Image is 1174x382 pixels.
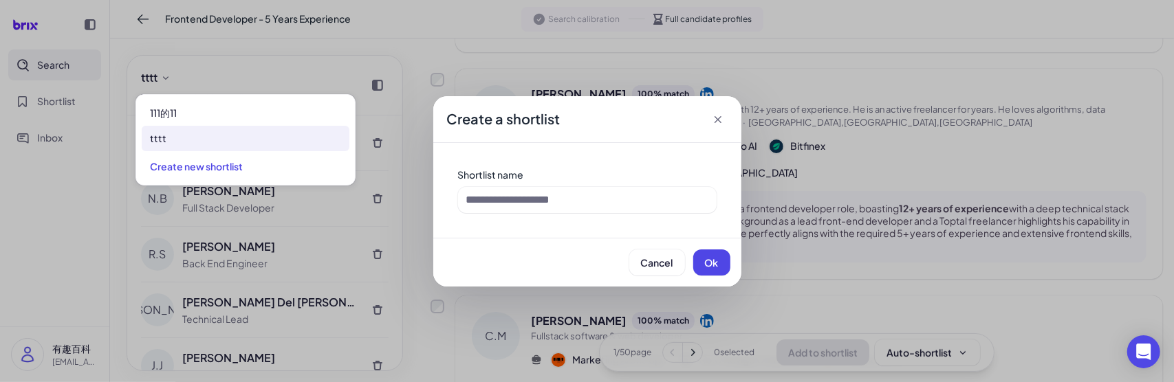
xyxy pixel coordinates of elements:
span: Cancel [641,256,673,269]
button: Cancel [629,249,685,276]
span: Create a shortlist [447,109,561,128]
div: Open Intercom Messenger [1127,335,1160,368]
button: Ok [693,249,730,276]
div: Shortlist name [458,168,717,181]
span: Ok [705,256,719,269]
